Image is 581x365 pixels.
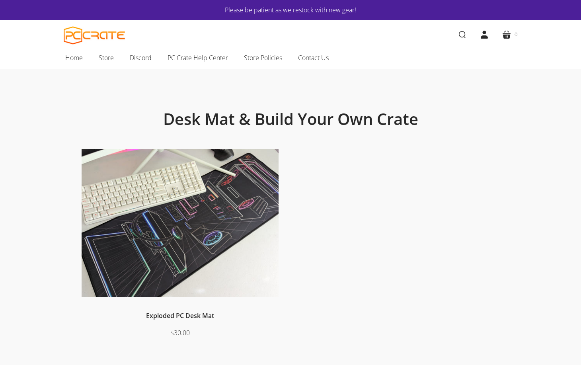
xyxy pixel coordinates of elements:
a: Store [91,49,122,66]
img: Desk mat on desk with keyboard, monitor, and mouse. [82,149,279,297]
a: Please be patient as we restock with new gear! [88,5,493,15]
span: Store [99,53,114,63]
span: $30.00 [170,328,190,337]
span: 0 [515,30,517,39]
span: PC Crate Help Center [168,53,228,63]
a: Store Policies [236,49,290,66]
span: Home [65,53,83,63]
a: Contact Us [290,49,337,66]
a: PC Crate Help Center [160,49,236,66]
span: Contact Us [298,53,329,63]
a: Exploded PC Desk Mat [146,311,214,320]
span: Store Policies [244,53,282,63]
a: Discord [122,49,160,66]
a: Home [57,49,91,66]
h1: Desk Mat & Build Your Own Crate [99,109,482,129]
span: Discord [130,53,152,63]
nav: Main navigation [52,49,529,69]
a: 0 [495,23,524,46]
a: PC CRATE [64,26,125,45]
